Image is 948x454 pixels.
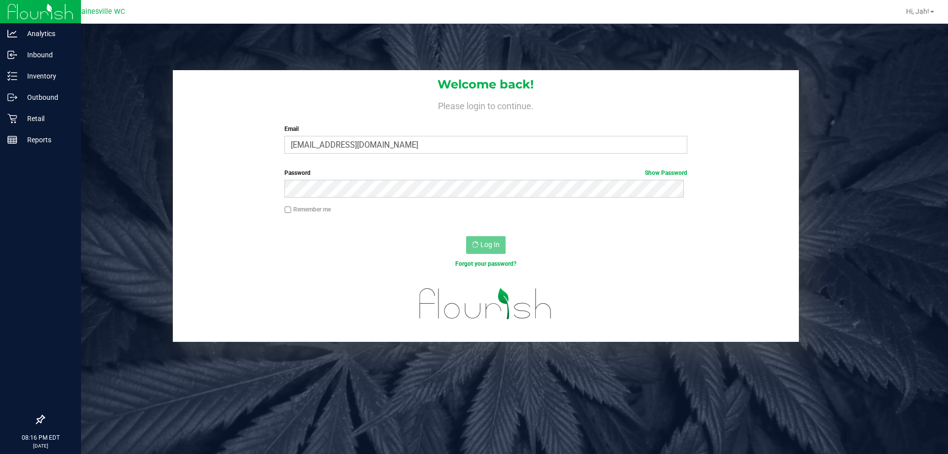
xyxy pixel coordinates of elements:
span: Hi, Jah! [906,7,929,15]
p: Outbound [17,91,77,103]
img: flourish_logo.svg [407,279,564,329]
span: Log In [480,241,500,248]
p: Inventory [17,70,77,82]
label: Remember me [284,205,331,214]
p: Inbound [17,49,77,61]
inline-svg: Analytics [7,29,17,39]
inline-svg: Inbound [7,50,17,60]
span: Password [284,169,311,176]
inline-svg: Reports [7,135,17,145]
button: Log In [466,236,506,254]
a: Show Password [645,169,687,176]
p: [DATE] [4,442,77,450]
p: Retail [17,113,77,124]
inline-svg: Retail [7,114,17,124]
input: Remember me [284,206,291,213]
a: Forgot your password? [455,260,516,267]
h4: Please login to continue. [173,99,799,111]
p: 08:16 PM EDT [4,433,77,442]
p: Reports [17,134,77,146]
inline-svg: Inventory [7,71,17,81]
p: Analytics [17,28,77,40]
h1: Welcome back! [173,78,799,91]
span: Gainesville WC [77,7,125,16]
label: Email [284,124,687,133]
inline-svg: Outbound [7,92,17,102]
